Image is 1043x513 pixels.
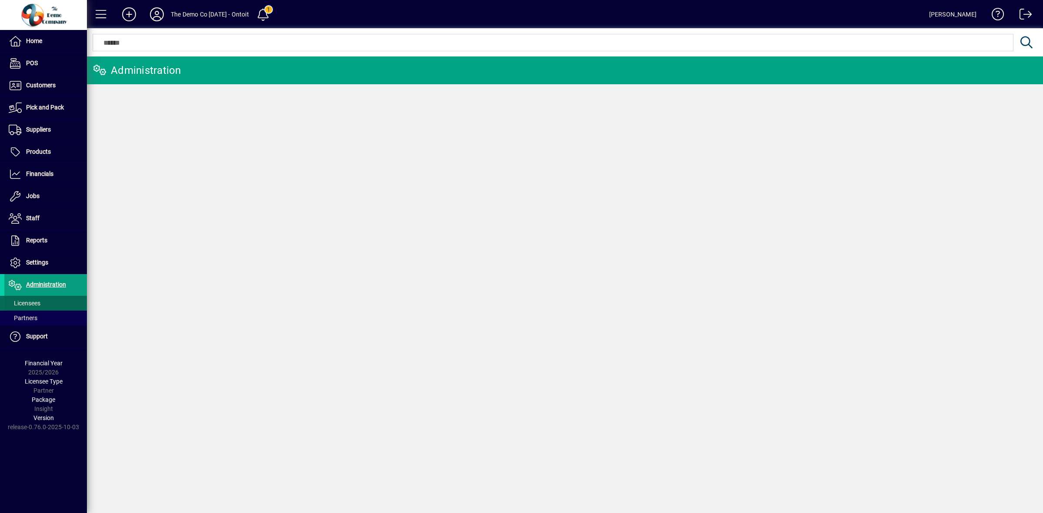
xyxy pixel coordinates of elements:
span: Support [26,333,48,340]
span: Licensees [9,300,40,307]
a: Logout [1013,2,1032,30]
span: Package [32,396,55,403]
span: POS [26,60,38,66]
a: Support [4,326,87,348]
a: Reports [4,230,87,252]
span: Financial Year [25,360,63,367]
span: Customers [26,82,56,89]
span: Staff [26,215,40,222]
div: Administration [93,63,181,77]
span: Home [26,37,42,44]
a: Licensees [4,296,87,311]
span: Settings [26,259,48,266]
a: Home [4,30,87,52]
a: Partners [4,311,87,325]
a: Staff [4,208,87,229]
span: Administration [26,281,66,288]
a: Knowledge Base [985,2,1004,30]
div: [PERSON_NAME] [929,7,977,21]
span: Version [33,414,54,421]
a: Products [4,141,87,163]
span: Jobs [26,192,40,199]
div: The Demo Co [DATE] - Ontoit [171,7,249,21]
a: POS [4,53,87,74]
a: Jobs [4,185,87,207]
span: Financials [26,170,53,177]
span: Pick and Pack [26,104,64,111]
button: Add [115,7,143,22]
a: Settings [4,252,87,274]
a: Customers [4,75,87,96]
span: Partners [9,314,37,321]
span: Products [26,148,51,155]
span: Licensee Type [25,378,63,385]
a: Financials [4,163,87,185]
span: Suppliers [26,126,51,133]
a: Pick and Pack [4,97,87,119]
a: Suppliers [4,119,87,141]
span: Reports [26,237,47,244]
button: Profile [143,7,171,22]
